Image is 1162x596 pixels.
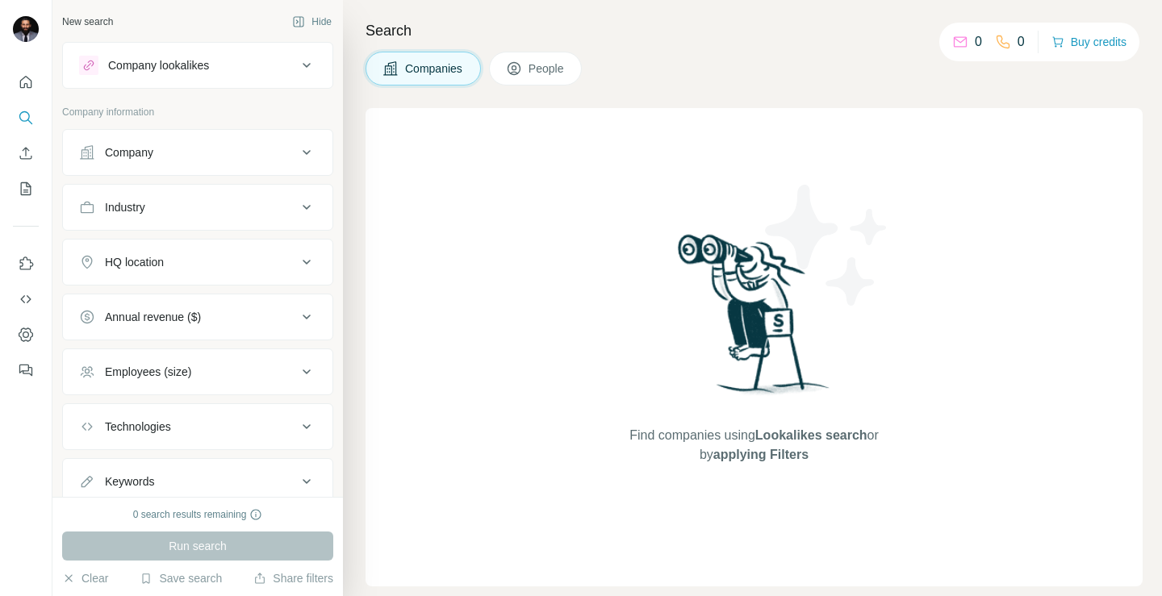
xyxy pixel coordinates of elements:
[13,174,39,203] button: My lists
[671,230,838,410] img: Surfe Illustration - Woman searching with binoculars
[63,352,332,391] button: Employees (size)
[253,570,333,586] button: Share filters
[13,139,39,168] button: Enrich CSV
[63,188,332,227] button: Industry
[13,68,39,97] button: Quick start
[529,60,566,77] span: People
[140,570,222,586] button: Save search
[1018,32,1025,52] p: 0
[105,309,201,325] div: Annual revenue ($)
[13,103,39,132] button: Search
[108,57,209,73] div: Company lookalikes
[62,105,333,119] p: Company information
[1051,31,1126,53] button: Buy credits
[755,428,867,442] span: Lookalikes search
[105,144,153,160] div: Company
[63,46,332,85] button: Company lookalikes
[105,199,145,215] div: Industry
[13,285,39,314] button: Use Surfe API
[62,15,113,29] div: New search
[105,254,164,270] div: HQ location
[105,473,154,490] div: Keywords
[105,419,171,435] div: Technologies
[63,243,332,281] button: HQ location
[63,407,332,446] button: Technologies
[63,298,332,336] button: Annual revenue ($)
[13,356,39,385] button: Feedback
[625,426,883,465] span: Find companies using or by
[13,16,39,42] img: Avatar
[63,133,332,172] button: Company
[62,570,108,586] button: Clear
[405,60,464,77] span: Companies
[754,173,900,318] img: Surfe Illustration - Stars
[13,249,39,278] button: Use Surfe on LinkedIn
[133,507,263,522] div: 0 search results remaining
[281,10,343,34] button: Hide
[975,32,982,52] p: 0
[63,462,332,501] button: Keywords
[366,19,1143,42] h4: Search
[713,448,809,461] span: applying Filters
[105,364,191,380] div: Employees (size)
[13,320,39,349] button: Dashboard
